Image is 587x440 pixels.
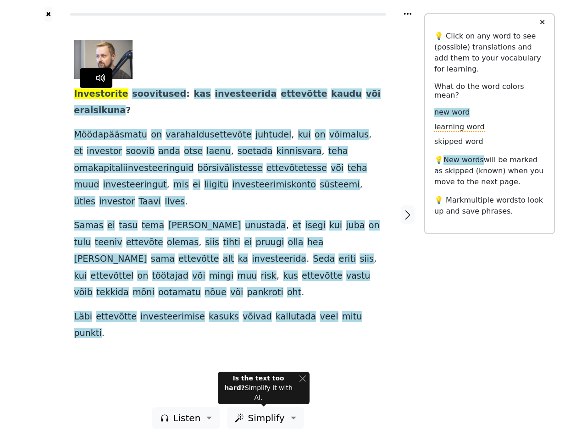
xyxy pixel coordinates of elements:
p: 💡 Click on any word to see (possible) translations and add them to your vocabulary for learning. [434,31,545,75]
span: on [137,270,148,282]
span: pankroti [247,287,283,298]
span: . [185,196,188,208]
span: Ilves [165,196,185,208]
span: juhtudel [255,129,292,141]
span: investeerida [215,88,277,100]
span: ei [193,179,200,191]
span: mis [173,179,189,191]
span: siis [360,253,374,265]
span: börsivälistesse [198,163,263,174]
span: New words [443,155,484,165]
span: anda [158,146,180,157]
span: , [286,220,289,231]
span: liigitu [204,179,228,191]
span: olemas [167,237,199,248]
span: teha [348,163,367,174]
span: veel [320,311,338,323]
span: või [230,287,243,298]
span: , [321,146,324,157]
p: 💡 Mark to look up and save phrases. [434,195,545,217]
span: sama [151,253,175,265]
button: Listen [152,407,220,429]
span: , [199,237,201,248]
span: ettevõtetesse [266,163,327,174]
span: omakapitaliinvesteeringuid [74,163,194,174]
span: tasu [119,220,138,231]
span: tulu [74,237,91,248]
span: kui [329,220,342,231]
span: tihti [223,237,240,248]
span: mingi [209,270,234,282]
span: soovitused [132,88,186,100]
span: investeerida [252,253,306,265]
span: skipped word [434,137,483,147]
span: kui [74,270,87,282]
span: hea [307,237,324,248]
img: 9530a5f0-e9b1-11ed-a5c6-350f1576eb8d.jpg [74,40,133,79]
span: , [374,253,377,265]
span: tekkida [96,287,129,298]
span: : [186,88,190,100]
span: risk [261,270,277,282]
span: soetada [238,146,273,157]
span: on [369,220,380,231]
span: , [231,146,233,157]
span: või [331,163,343,174]
button: ✖ [44,7,52,22]
span: ka [238,253,249,265]
span: , [291,129,294,141]
span: investor [87,146,122,157]
span: multiple words [464,196,518,204]
span: , [360,179,363,191]
span: teha [328,146,348,157]
span: tema [142,220,165,231]
span: pruugi [255,237,284,248]
button: ✕ [534,14,551,31]
span: . [301,287,304,298]
span: ootamatu [158,287,201,298]
span: ütles [74,196,95,208]
span: investor [99,196,135,208]
span: töötajad [152,270,188,282]
span: mõni [133,287,155,298]
span: eraisikuna [74,105,126,116]
span: isegi [305,220,326,231]
span: Seda [313,253,335,265]
span: investeerimise [140,311,205,323]
span: ettevõttel [90,270,133,282]
span: on [315,129,326,141]
span: laenu [206,146,231,157]
span: , [369,129,371,141]
span: nõue [205,287,227,298]
span: , [167,179,170,191]
div: Simplify it with AI. [222,374,295,402]
span: investeerimiskonto [232,179,316,191]
span: võib [74,287,93,298]
span: ei [107,220,115,231]
span: Investorite [74,88,128,100]
span: varahaldusettevõte [166,129,251,141]
span: learning word [434,122,485,132]
span: [PERSON_NAME] [74,253,147,265]
span: kui [298,129,311,141]
span: on [151,129,162,141]
span: kinnisvara [277,146,322,157]
span: Möödapääsmatu [74,129,147,141]
span: [PERSON_NAME] [168,220,241,231]
span: kallutada [276,311,316,323]
span: kaudu [331,88,362,100]
span: või [192,270,205,282]
h6: What do the word colors mean? [434,82,545,99]
span: teeniv [95,237,122,248]
span: new word [434,108,470,117]
span: punkti [74,328,101,339]
span: ettevõtte [178,253,219,265]
span: kus [283,270,298,282]
span: ettevõtte [281,88,327,100]
span: ettevõte [126,237,163,248]
span: alt [223,253,234,265]
span: kasuks [209,311,239,323]
span: võivad [243,311,272,323]
span: juba [346,220,365,231]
